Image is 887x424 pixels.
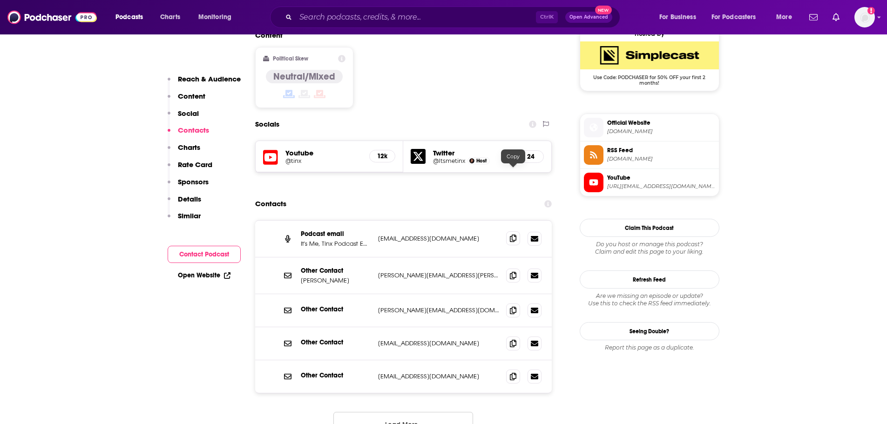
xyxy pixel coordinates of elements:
p: [EMAIL_ADDRESS][DOMAIN_NAME] [378,372,499,380]
button: open menu [770,10,804,25]
a: Open Website [178,271,230,279]
div: Search podcasts, credits, & more... [279,7,629,28]
span: YouTube [607,174,715,182]
div: Claim and edit this page to your liking. [580,241,719,256]
p: Rate Card [178,160,212,169]
p: Other Contact [301,305,371,313]
div: Copy [501,149,525,163]
span: For Business [659,11,696,24]
h4: Neutral/Mixed [273,71,335,82]
h5: Youtube [285,148,362,157]
p: Similar [178,211,201,220]
span: For Podcasters [711,11,756,24]
a: @Itsmetinx [433,157,465,164]
button: Sponsors [168,177,209,195]
p: Other Contact [301,267,371,275]
p: Sponsors [178,177,209,186]
button: Rate Card [168,160,212,177]
p: Contacts [178,126,209,135]
p: Other Contact [301,338,371,346]
h5: 24 [526,153,536,161]
a: Show notifications dropdown [829,9,843,25]
a: RSS Feed[DOMAIN_NAME] [584,145,715,165]
p: Other Contact [301,371,371,379]
div: Are we missing an episode or update? Use this to check the RSS feed immediately. [580,292,719,307]
a: Show notifications dropdown [806,9,821,25]
p: [EMAIL_ADDRESS][DOMAIN_NAME] [378,339,499,347]
img: SimpleCast Deal: Use Code: PODCHASER for 50% OFF your first 2 months! [580,41,719,69]
img: Christina Najjar [469,158,474,163]
span: New [595,6,612,14]
span: https://www.youtube.com/@tinx [607,183,715,190]
span: Monitoring [198,11,231,24]
p: Content [178,92,205,101]
a: YouTube[URL][EMAIL_ADDRESS][DOMAIN_NAME] [584,173,715,192]
p: Details [178,195,201,203]
button: Details [168,195,201,212]
span: Podcasts [115,11,143,24]
button: open menu [192,10,244,25]
button: Contact Podcast [168,246,241,263]
p: [PERSON_NAME] [301,276,371,284]
div: Report this page as a duplicate. [580,344,719,351]
span: Charts [160,11,180,24]
svg: Add a profile image [867,7,875,14]
button: open menu [653,10,708,25]
button: Refresh Feed [580,270,719,289]
h2: Socials [255,115,279,133]
button: Social [168,109,199,126]
span: Logged in as torpublicity [854,7,875,27]
button: Show profile menu [854,7,875,27]
span: More [776,11,792,24]
h2: Content [255,31,545,40]
span: Open Advanced [569,15,608,20]
button: Open AdvancedNew [565,12,612,23]
p: Charts [178,143,200,152]
img: Podchaser - Follow, Share and Rate Podcasts [7,8,97,26]
p: It's Me, Tinx Podcast Email [301,240,371,248]
h5: 12k [377,152,387,160]
span: siriusxm.com [607,128,715,135]
input: Search podcasts, credits, & more... [296,10,536,25]
a: Official Website[DOMAIN_NAME] [584,118,715,137]
p: [EMAIL_ADDRESS][DOMAIN_NAME] [378,235,499,242]
span: Do you host or manage this podcast? [580,241,719,248]
button: open menu [705,10,770,25]
p: Podcast email [301,230,371,238]
p: Reach & Audience [178,74,241,83]
p: Social [178,109,199,118]
button: Content [168,92,205,109]
a: SimpleCast Deal: Use Code: PODCHASER for 50% OFF your first 2 months! [580,41,719,85]
button: open menu [109,10,155,25]
h2: Political Skew [273,55,308,62]
img: User Profile [854,7,875,27]
a: @tinx [285,157,362,164]
span: Use Code: PODCHASER for 50% OFF your first 2 months! [580,69,719,86]
h5: Twitter [433,148,510,157]
button: Contacts [168,126,209,143]
button: Similar [168,211,201,229]
button: Claim This Podcast [580,219,719,237]
button: Charts [168,143,200,160]
span: Host [476,158,487,164]
a: Charts [154,10,186,25]
a: Seeing Double? [580,322,719,340]
span: RSS Feed [607,146,715,155]
span: Ctrl K [536,11,558,23]
button: Reach & Audience [168,74,241,92]
h2: Contacts [255,195,286,213]
p: [PERSON_NAME][EMAIL_ADDRESS][PERSON_NAME][DOMAIN_NAME] [378,271,499,279]
span: Official Website [607,119,715,127]
p: [PERSON_NAME][EMAIL_ADDRESS][DOMAIN_NAME] [378,306,499,314]
span: feeds.simplecast.com [607,155,715,162]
